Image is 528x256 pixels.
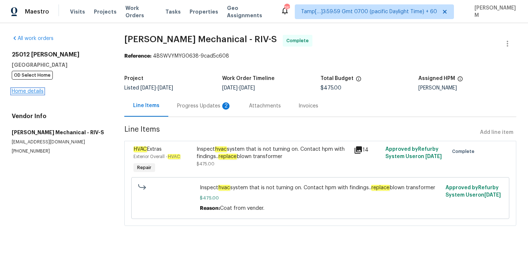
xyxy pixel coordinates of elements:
em: HVAC [168,154,180,159]
p: [EMAIL_ADDRESS][DOMAIN_NAME] [12,139,107,145]
span: The hpm assigned to this work order. [457,76,463,85]
span: The total cost of line items that have been proposed by Opendoor. This sum includes line items th... [356,76,362,85]
span: Exterior Overall - [133,154,180,159]
span: Tasks [165,9,181,14]
span: [DATE] [484,193,501,198]
span: Work Orders [125,4,157,19]
div: 767 [284,4,289,12]
h5: Work Order Timeline [222,76,275,81]
p: [PHONE_NUMBER] [12,148,107,154]
span: [PERSON_NAME] Mechanical - RIV-S [124,35,277,44]
div: Line Items [133,102,159,109]
h5: Total Budget [320,76,353,81]
span: Tamp[…]3:59:59 Gmt 0700 (pacific Daylight Time) + 60 [301,8,437,15]
span: Approved by Refurby System User on [385,147,442,159]
em: hvac [218,185,230,191]
h5: Assigned HPM [418,76,455,81]
span: Complete [286,37,312,44]
span: OD Select Home [12,71,53,80]
span: [DATE] [140,85,156,91]
span: - [222,85,255,91]
a: Home details [12,89,44,94]
span: Inspect system that is not turning on. Contact hpm with findings.. blown transformer [200,184,441,191]
span: Geo Assignments [227,4,272,19]
span: - [140,85,173,91]
span: $475.00 [200,194,441,202]
span: $475.00 [320,85,341,91]
span: Listed [124,85,173,91]
h2: 25012 [PERSON_NAME] [12,51,107,58]
span: Line Items [124,126,477,139]
span: Approved by Refurby System User on [445,185,501,198]
h5: [GEOGRAPHIC_DATA] [12,61,107,69]
span: [DATE] [239,85,255,91]
a: All work orders [12,36,54,41]
div: Invoices [298,102,318,110]
div: Inspect system that is not turning on. Contact hpm with findings.. blown transformer [197,146,349,160]
span: Visits [70,8,85,15]
div: [PERSON_NAME] [418,85,516,91]
span: Extras [133,146,162,152]
em: replace [371,185,390,191]
span: [PERSON_NAME] M [472,4,517,19]
span: Maestro [25,8,49,15]
div: 4BSWVYMYG0638-9cad5c608 [124,52,516,60]
h4: Vendor Info [12,113,107,120]
span: Projects [94,8,117,15]
span: $475.00 [197,162,214,166]
em: replace [218,154,237,160]
b: Reference: [124,54,151,59]
h5: [PERSON_NAME] Mechanical - RIV-S [12,129,107,136]
span: [DATE] [222,85,238,91]
span: Repair [134,164,154,171]
div: Progress Updates [177,102,231,110]
span: [DATE] [425,154,442,159]
span: Coat from vender. [220,206,264,211]
div: Attachments [249,102,281,110]
em: HVAC [133,146,147,152]
span: [DATE] [158,85,173,91]
div: 2 [222,102,230,110]
span: Properties [190,8,218,15]
em: hvac [215,146,227,152]
div: 14 [354,146,381,154]
span: Reason: [200,206,220,211]
span: Complete [452,148,477,155]
h5: Project [124,76,143,81]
